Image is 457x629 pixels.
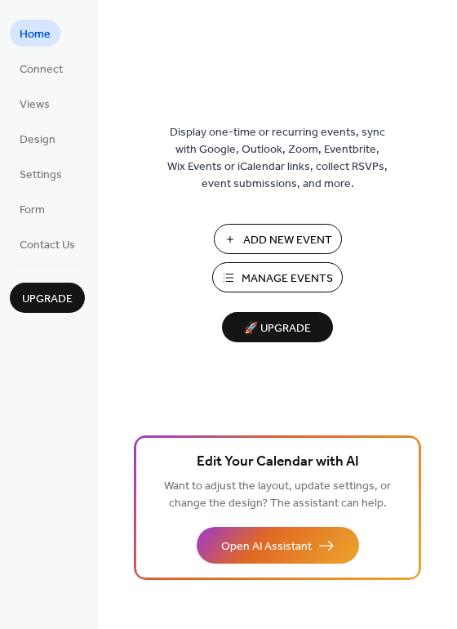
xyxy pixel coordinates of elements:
[20,26,51,43] span: Home
[10,195,55,222] a: Form
[10,283,85,313] button: Upgrade
[243,232,332,249] span: Add New Event
[10,160,72,187] a: Settings
[197,451,359,474] span: Edit Your Calendar with AI
[10,230,85,257] a: Contact Us
[20,61,63,78] span: Connect
[10,20,60,47] a: Home
[10,125,65,152] a: Design
[20,202,45,219] span: Form
[242,270,333,288] span: Manage Events
[212,262,343,292] button: Manage Events
[10,90,60,117] a: Views
[164,475,391,515] span: Want to adjust the layout, update settings, or change the design? The assistant can help.
[167,124,388,193] span: Display one-time or recurring events, sync with Google, Outlook, Zoom, Eventbrite, Wix Events or ...
[20,96,50,114] span: Views
[214,224,342,254] button: Add New Event
[10,55,73,82] a: Connect
[20,132,55,149] span: Design
[22,291,73,308] span: Upgrade
[20,167,62,184] span: Settings
[221,538,312,555] span: Open AI Assistant
[222,312,333,342] button: 🚀 Upgrade
[232,318,323,340] span: 🚀 Upgrade
[20,237,75,254] span: Contact Us
[197,527,359,564] button: Open AI Assistant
